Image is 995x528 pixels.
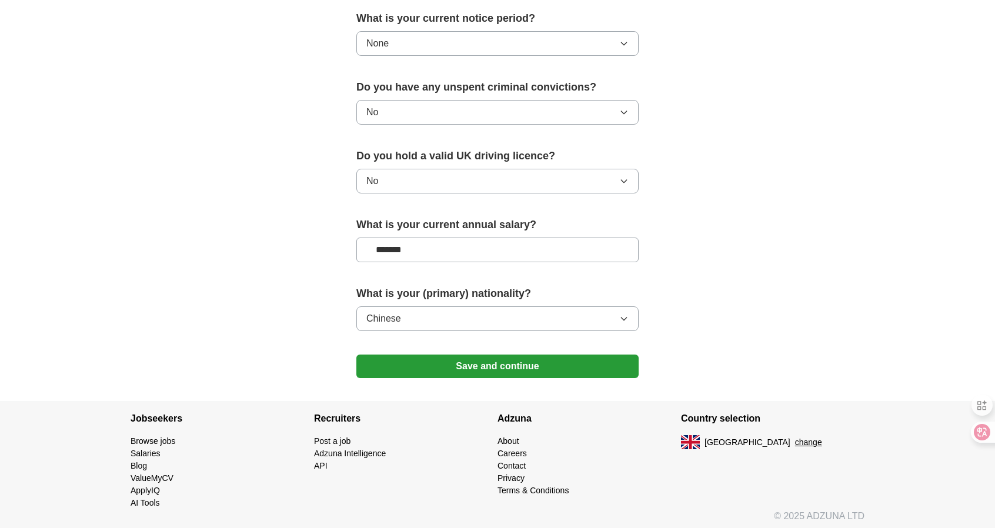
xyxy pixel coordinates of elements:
[498,449,527,458] a: Careers
[131,461,147,470] a: Blog
[366,174,378,188] span: No
[356,79,639,95] label: Do you have any unspent criminal convictions?
[131,449,161,458] a: Salaries
[356,148,639,164] label: Do you hold a valid UK driving licence?
[131,498,160,507] a: AI Tools
[314,449,386,458] a: Adzuna Intelligence
[356,169,639,193] button: No
[704,436,790,449] span: [GEOGRAPHIC_DATA]
[366,312,401,326] span: Chinese
[498,436,519,446] a: About
[366,36,389,51] span: None
[356,217,639,233] label: What is your current annual salary?
[681,435,700,449] img: UK flag
[356,31,639,56] button: None
[131,436,175,446] a: Browse jobs
[314,461,328,470] a: API
[356,355,639,378] button: Save and continue
[356,11,639,26] label: What is your current notice period?
[356,306,639,331] button: Chinese
[498,461,526,470] a: Contact
[366,105,378,119] span: No
[131,486,160,495] a: ApplyIQ
[356,100,639,125] button: No
[498,473,525,483] a: Privacy
[314,436,350,446] a: Post a job
[131,473,173,483] a: ValueMyCV
[498,486,569,495] a: Terms & Conditions
[356,286,639,302] label: What is your (primary) nationality?
[681,402,864,435] h4: Country selection
[795,436,822,449] button: change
